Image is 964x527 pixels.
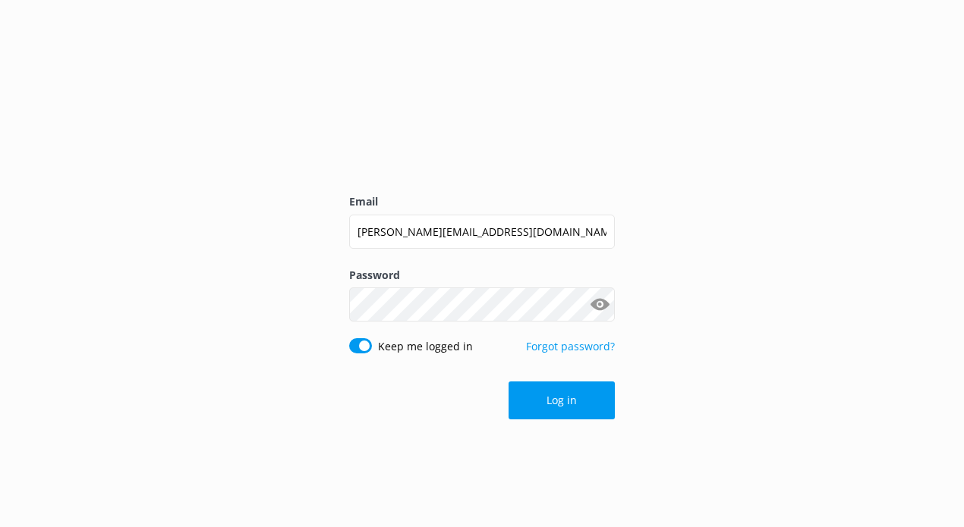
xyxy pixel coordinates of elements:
label: Email [349,193,615,210]
a: Forgot password? [526,339,615,353]
input: user@emailaddress.com [349,215,615,249]
button: Log in [509,381,615,419]
label: Keep me logged in [378,338,473,355]
label: Password [349,267,615,284]
button: Show password [584,290,615,320]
